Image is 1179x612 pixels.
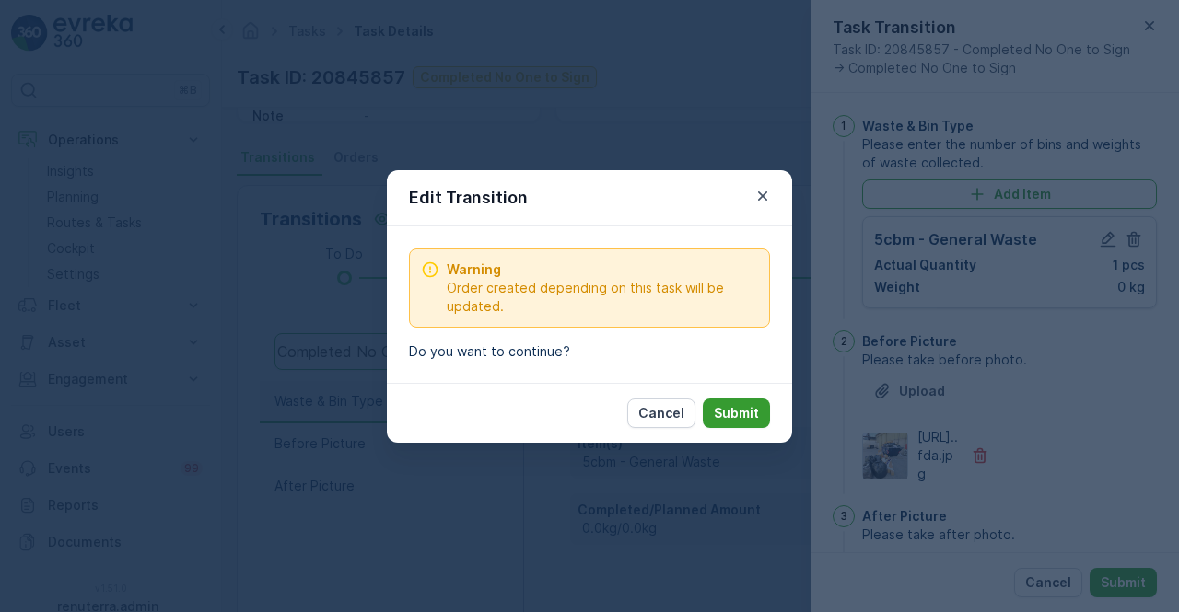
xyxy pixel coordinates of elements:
p: Cancel [638,404,684,422]
button: Submit [703,398,770,428]
p: Edit Transition [409,185,528,211]
p: Do you want to continue? [409,342,770,361]
button: Cancel [627,398,695,428]
p: Submit [714,404,759,422]
span: Warning [447,260,758,279]
span: Order created depending on this task will be updated. [447,279,758,316]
